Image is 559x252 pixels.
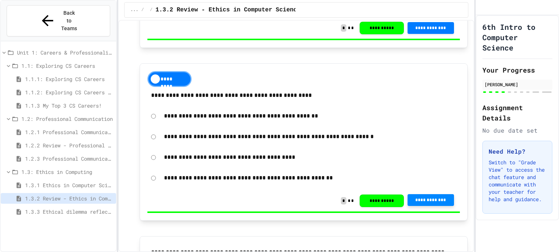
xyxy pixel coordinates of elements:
span: 1.1.2: Exploring CS Careers - Review [25,88,113,96]
h2: Your Progress [482,65,552,75]
span: Back to Teams [60,9,78,32]
div: No due date set [482,126,552,135]
div: [PERSON_NAME] [485,81,550,88]
span: 1.3: Ethics in Computing [21,168,113,176]
span: 1.1.1: Exploring CS Careers [25,75,113,83]
span: 1.2.1 Professional Communication [25,128,113,136]
span: 1.3.2 Review - Ethics in Computer Science [156,6,301,14]
p: Switch to "Grade View" to access the chat feature and communicate with your teacher for help and ... [489,159,546,203]
h3: Need Help? [489,147,546,156]
span: 1.2.2 Review - Professional Communication [25,141,113,149]
span: / [142,7,144,13]
span: Unit 1: Careers & Professionalism [17,49,113,56]
span: 1.3.2 Review - Ethics in Computer Science [25,195,113,202]
span: 1.2.3 Professional Communication Challenge [25,155,113,162]
h2: Assignment Details [482,102,552,123]
h1: 6th Intro to Computer Science [482,22,552,53]
span: / [150,7,153,13]
span: 1.1.3 My Top 3 CS Careers! [25,102,113,109]
span: 1.1: Exploring CS Careers [21,62,113,70]
span: ... [130,7,139,13]
span: 1.3.3 Ethical dilemma reflections [25,208,113,216]
span: 1.3.1 Ethics in Computer Science [25,181,113,189]
span: 1.2: Professional Communication [21,115,113,123]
